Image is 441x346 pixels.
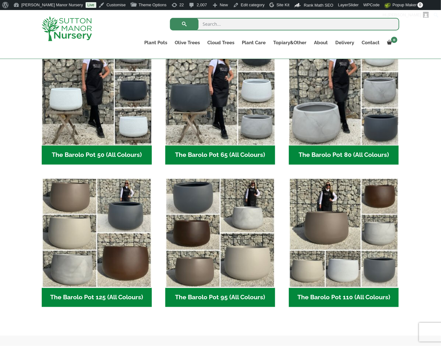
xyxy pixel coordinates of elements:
[204,38,238,47] a: Cloud Trees
[165,178,275,307] a: Visit product category The Barolo Pot 95 (All Colours)
[289,35,399,165] a: Visit product category The Barolo Pot 80 (All Colours)
[165,35,275,146] img: The Barolo Pot 65 (All Colours)
[289,178,399,307] a: Visit product category The Barolo Pot 110 (All Colours)
[42,16,92,41] img: logo
[289,35,399,146] img: The Barolo Pot 80 (All Colours)
[289,178,399,288] img: The Barolo Pot 110 (All Colours)
[165,178,275,288] img: The Barolo Pot 95 (All Colours)
[417,2,423,8] span: 0
[380,10,431,20] a: Hi,
[277,3,290,7] span: Site Kit
[388,13,421,17] span: [PERSON_NAME]
[391,37,397,43] span: 0
[289,288,399,307] h2: The Barolo Pot 110 (All Colours)
[165,146,275,165] h2: The Barolo Pot 65 (All Colours)
[304,3,333,8] span: Rank Math SEO
[165,288,275,307] h2: The Barolo Pot 95 (All Colours)
[42,146,152,165] h2: The Barolo Pot 50 (All Colours)
[42,288,152,307] h2: The Barolo Pot 125 (All Colours)
[170,18,399,30] input: Search...
[171,38,204,47] a: Olive Trees
[358,38,383,47] a: Contact
[42,178,152,288] img: The Barolo Pot 125 (All Colours)
[269,38,310,47] a: Topiary&Other
[310,38,332,47] a: About
[383,38,399,47] a: 0
[289,146,399,165] h2: The Barolo Pot 80 (All Colours)
[42,178,152,307] a: Visit product category The Barolo Pot 125 (All Colours)
[42,35,152,146] img: The Barolo Pot 50 (All Colours)
[86,2,96,8] a: Live
[42,35,152,165] a: Visit product category The Barolo Pot 50 (All Colours)
[165,35,275,165] a: Visit product category The Barolo Pot 65 (All Colours)
[332,38,358,47] a: Delivery
[141,38,171,47] a: Plant Pots
[238,38,269,47] a: Plant Care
